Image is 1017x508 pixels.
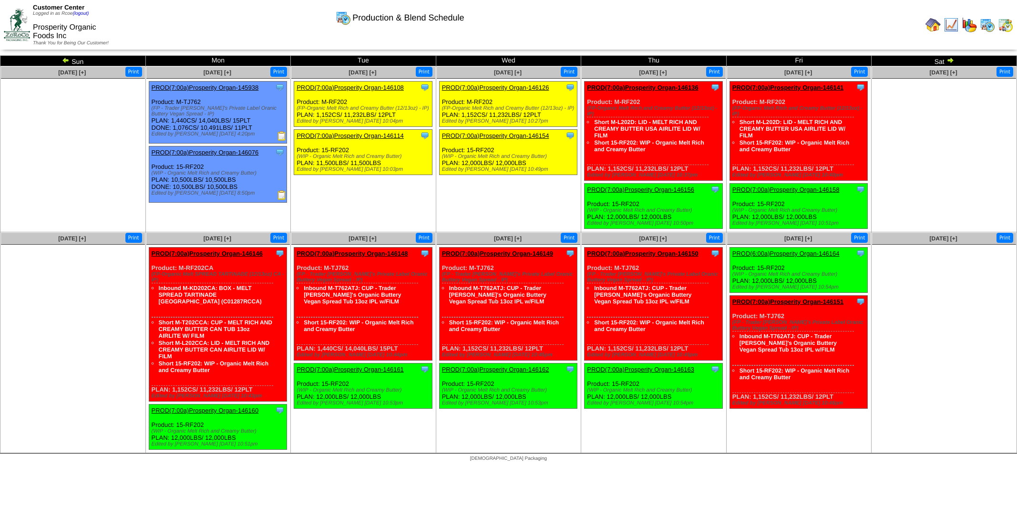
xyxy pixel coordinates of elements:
[639,69,667,76] a: [DATE] [+]
[204,235,231,242] a: [DATE] [+]
[297,250,408,257] a: PROD(7:00a)Prosperity Organ-146148
[706,67,723,77] button: Print
[732,84,843,91] a: PROD(7:00a)Prosperity Organ-146141
[729,296,868,409] div: Product: M-TJ762 PLAN: 1,152CS / 11,232LBS / 12PLT
[494,235,522,242] a: [DATE] [+]
[585,248,723,361] div: Product: M-TJ762 PLAN: 1,152CS / 11,232LBS / 12PLT
[0,56,146,66] td: Sun
[297,166,432,172] div: Edited by [PERSON_NAME] [DATE] 10:03pm
[297,105,432,111] div: (FP-Organic Melt Rich and Creamy Butter (12/13oz) - IP)
[420,364,430,374] img: Tooltip
[930,235,957,242] span: [DATE] [+]
[740,333,837,353] a: Inbound M-T762ATJ: CUP - Trader [PERSON_NAME]'s Organic Buttery Vegan Spread Tub 13oz IPL w/FILM
[594,285,691,305] a: Inbound M-T762ATJ: CUP - Trader [PERSON_NAME]'s Organic Buttery Vegan Spread Tub 13oz IPL w/FILM
[125,233,142,243] button: Print
[159,360,268,373] a: Short 15-RF202: WIP - Organic Melt Rich and Creamy Butter
[270,67,287,77] button: Print
[294,248,432,361] div: Product: M-TJ762 PLAN: 1,440CS / 14,040LBS / 15PLT
[204,69,231,76] a: [DATE] [+]
[784,69,812,76] span: [DATE] [+]
[442,400,577,406] div: Edited by [PERSON_NAME] [DATE] 10:53pm
[294,363,432,409] div: Product: 15-RF202 PLAN: 12,000LBS / 12,000LBS
[72,11,89,16] a: (logout)
[587,400,722,406] div: Edited by [PERSON_NAME] [DATE] 10:54pm
[494,69,522,76] a: [DATE] [+]
[152,149,259,156] a: PROD(7:00a)Prosperity Organ-146076
[851,233,868,243] button: Print
[944,17,959,32] img: line_graph.gif
[4,9,30,41] img: ZoRoCo_Logo(Green%26Foil)%20jpg.webp
[565,249,575,258] img: Tooltip
[336,10,351,25] img: calendarprod.gif
[710,249,720,258] img: Tooltip
[732,271,868,277] div: (WIP - Organic Melt Rich and Creamy Butter)
[420,131,430,140] img: Tooltip
[856,249,865,258] img: Tooltip
[62,56,70,64] img: arrowleft.gif
[58,235,86,242] span: [DATE] [+]
[442,154,577,159] div: (WIP - Organic Melt Rich and Creamy Butter)
[291,56,436,66] td: Tue
[587,84,698,91] a: PROD(7:00a)Prosperity Organ-146136
[581,56,727,66] td: Thu
[442,84,549,91] a: PROD(7:00a)Prosperity Organ-146126
[152,105,287,117] div: (FP - Trader [PERSON_NAME]'s Private Label Oranic Buttery Vegan Spread - IP)
[980,17,995,32] img: calendarprod.gif
[58,69,86,76] span: [DATE] [+]
[125,67,142,77] button: Print
[856,185,865,194] img: Tooltip
[33,23,96,40] span: Prosperity Organic Foods Inc
[732,320,868,331] div: (FP - Trader [PERSON_NAME]'s Private Label Oranic Buttery Vegan Spread - IP)
[442,366,549,373] a: PROD(7:00a)Prosperity Organ-146162
[297,400,432,406] div: Edited by [PERSON_NAME] [DATE] 10:53pm
[152,271,287,283] div: (FP-Organic Melt SPREAD TARTINADE (12/13oz) CA - IP)
[297,271,432,283] div: (FP - Trader [PERSON_NAME]'s Private Label Oranic Buttery Vegan Spread - IP)
[152,170,287,176] div: (WIP - Organic Melt Rich and Creamy Butter)
[304,285,401,305] a: Inbound M-T762ATJ: CUP - Trader [PERSON_NAME]'s Organic Buttery Vegan Spread Tub 13oz IPL w/FILM
[587,220,722,226] div: Edited by [PERSON_NAME] [DATE] 10:50pm
[585,184,723,229] div: Product: 15-RF202 PLAN: 12,000LBS / 12,000LBS
[297,118,432,124] div: Edited by [PERSON_NAME] [DATE] 10:04pm
[33,41,109,46] span: Thank You for Being Our Customer!
[349,69,376,76] span: [DATE] [+]
[159,285,262,305] a: Inbound M-KD202CA: BOX - MELT SPREAD TARTINADE [GEOGRAPHIC_DATA] (C01287RCCA)
[449,319,559,332] a: Short 15-RF202: WIP - Organic Melt Rich and Creamy Butter
[587,186,694,193] a: PROD(7:00a)Prosperity Organ-146156
[420,83,430,92] img: Tooltip
[442,166,577,172] div: Edited by [PERSON_NAME] [DATE] 10:49pm
[856,297,865,306] img: Tooltip
[710,185,720,194] img: Tooltip
[594,319,704,332] a: Short 15-RF202: WIP - Organic Melt Rich and Creamy Butter
[297,352,432,358] div: Edited by [PERSON_NAME] [DATE] 10:44pm
[732,284,868,290] div: Edited by [PERSON_NAME] [DATE] 10:54pm
[996,233,1013,243] button: Print
[149,146,287,203] div: Product: 15-RF202 PLAN: 10,500LBS / 10,500LBS DONE: 10,500LBS / 10,500LBS
[594,139,704,153] a: Short 15-RF202: WIP - Organic Melt Rich and Creamy Butter
[856,83,865,92] img: Tooltip
[275,147,285,157] img: Tooltip
[726,56,872,66] td: Fri
[930,69,957,76] a: [DATE] [+]
[732,172,868,178] div: Edited by [PERSON_NAME] [DATE] 10:40pm
[294,130,432,175] div: Product: 15-RF202 PLAN: 11,500LBS / 11,500LBS
[587,366,694,373] a: PROD(7:00a)Prosperity Organ-146163
[439,130,577,175] div: Product: 15-RF202 PLAN: 12,000LBS / 12,000LBS
[872,56,1017,66] td: Sat
[159,340,270,360] a: Short M-L202CCA: LID - MELT RICH AND CREAMY BUTTER CAN AIRLITE LID W/ FILM
[442,132,549,139] a: PROD(7:00a)Prosperity Organ-146154
[639,235,667,242] a: [DATE] [+]
[152,190,287,196] div: Edited by [PERSON_NAME] [DATE] 8:50pm
[352,13,464,23] span: Production & Blend Schedule
[149,82,287,144] div: Product: M-TJ762 PLAN: 1,440CS / 14,040LBS / 15PLT DONE: 1,076CS / 10,491LBS / 11PLT
[470,456,547,461] span: [DEMOGRAPHIC_DATA] Packaging
[565,131,575,140] img: Tooltip
[587,352,722,358] div: Edited by [PERSON_NAME] [DATE] 10:45pm
[729,82,868,181] div: Product: M-RF202 PLAN: 1,152CS / 11,232LBS / 12PLT
[587,250,698,257] a: PROD(7:00a)Prosperity Organ-146150
[416,67,432,77] button: Print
